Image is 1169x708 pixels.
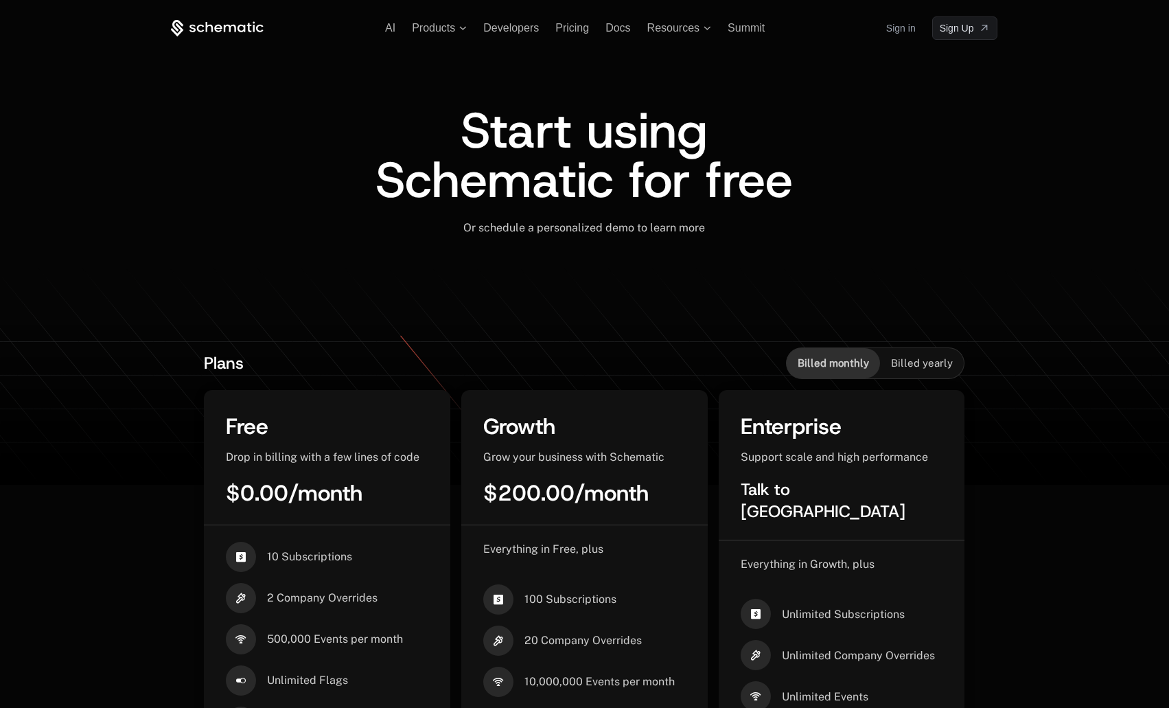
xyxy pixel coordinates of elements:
[267,549,352,564] span: 10 Subscriptions
[288,479,362,507] span: / month
[940,21,974,35] span: Sign Up
[782,689,868,705] span: Unlimited Events
[483,22,539,34] a: Developers
[483,412,555,441] span: Growth
[524,633,642,648] span: 20 Company Overrides
[483,626,513,656] i: hammer
[575,479,649,507] span: / month
[267,673,348,688] span: Unlimited Flags
[226,542,256,572] i: cashapp
[741,599,771,629] i: cashapp
[267,632,403,647] span: 500,000 Events per month
[886,17,916,39] a: Sign in
[463,221,705,234] span: Or schedule a personalized demo to learn more
[226,583,256,613] i: hammer
[728,22,765,34] a: Summit
[605,22,630,34] a: Docs
[204,352,244,374] span: Plans
[782,648,935,663] span: Unlimited Company Overrides
[741,450,928,464] span: Support scale and high performance
[483,667,513,697] i: signal
[483,450,664,464] span: Grow your business with Schematic
[483,543,603,556] span: Everything in Free, plus
[226,479,288,507] span: $0.00
[226,665,256,696] i: boolean-on
[226,450,419,464] span: Drop in billing with a few lines of code
[647,22,699,34] span: Resources
[412,22,455,34] span: Products
[798,356,869,370] span: Billed monthly
[375,98,793,213] span: Start using Schematic for free
[483,584,513,615] i: cashapp
[891,356,953,370] span: Billed yearly
[932,16,998,40] a: [object Object]
[524,592,616,607] span: 100 Subscriptions
[385,22,395,34] a: AI
[782,607,905,622] span: Unlimited Subscriptions
[741,558,875,571] span: Everything in Growth, plus
[226,412,268,441] span: Free
[741,479,905,523] span: Talk to [GEOGRAPHIC_DATA]
[741,412,842,441] span: Enterprise
[483,479,575,507] span: $200.00
[555,22,589,34] a: Pricing
[267,591,378,606] span: 2 Company Overrides
[741,640,771,670] i: hammer
[226,624,256,654] i: signal
[524,674,675,689] span: 10,000,000 Events per month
